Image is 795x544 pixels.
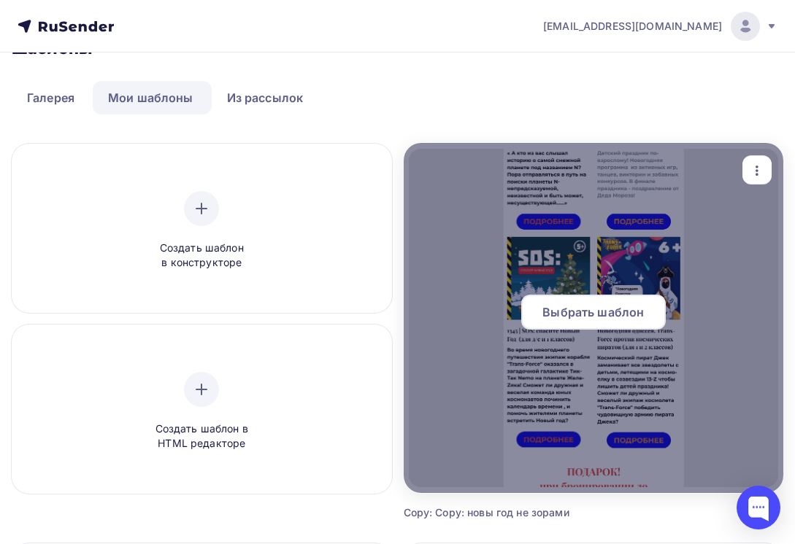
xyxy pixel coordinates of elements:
a: Мои шаблоны [93,81,209,114]
a: Галерея [12,81,90,114]
a: Из рассылок [212,81,319,114]
span: Выбрать шаблон [542,303,644,321]
span: [EMAIL_ADDRESS][DOMAIN_NAME] [543,19,722,34]
div: Copy: Copy: новы год не зорами [404,505,623,520]
span: Создать шаблон в конструкторе [132,241,271,271]
span: Создать шаблон в HTML редакторе [132,421,271,451]
a: [EMAIL_ADDRESS][DOMAIN_NAME] [543,12,777,41]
